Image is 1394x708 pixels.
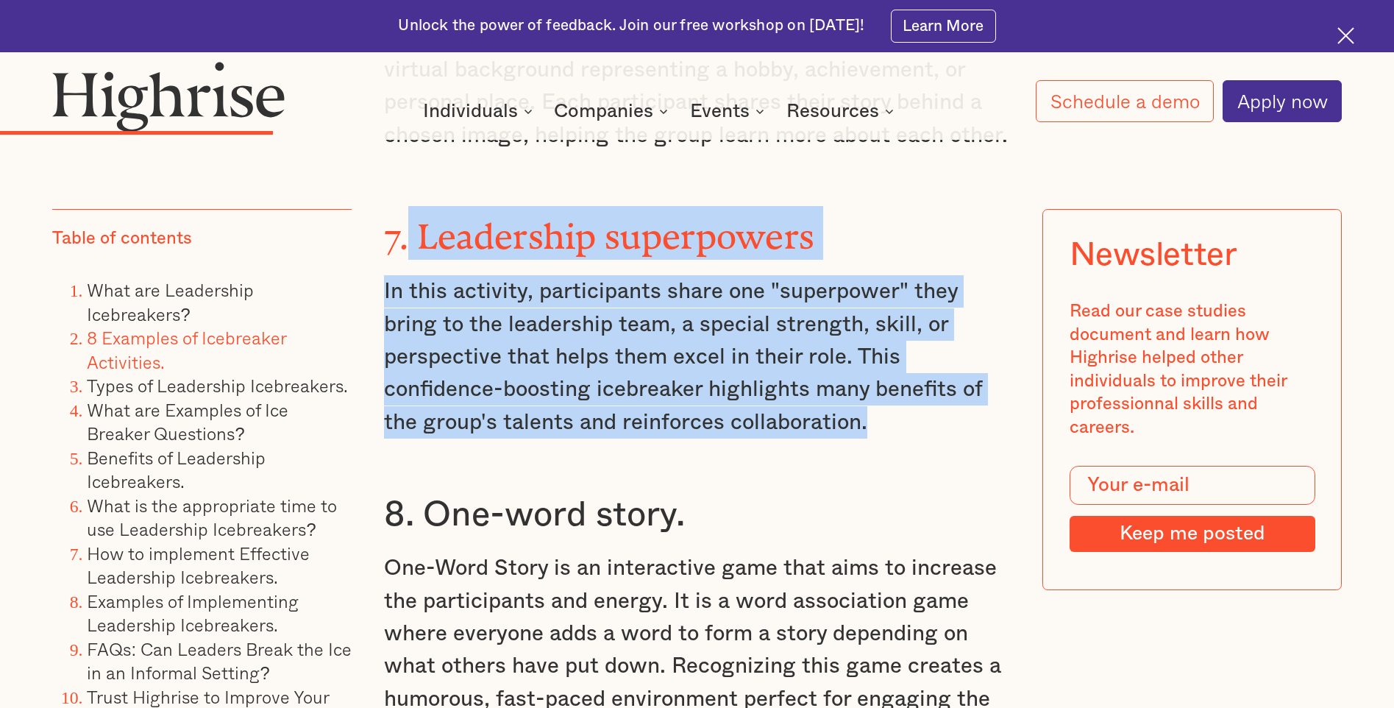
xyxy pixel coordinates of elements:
input: Your e-mail [1069,465,1315,504]
a: 8 Examples of Icebreaker Activities. [87,325,286,375]
a: FAQs: Can Leaders Break the Ice in an Informal Setting? [87,635,352,686]
a: Benefits of Leadership Icebreakers. [87,444,266,495]
a: Learn More [891,10,996,43]
a: What is the appropriate time to use Leadership Icebreakers? [87,492,337,542]
div: Individuals [423,102,518,120]
img: Highrise logo [52,61,285,132]
div: Resources [786,102,898,120]
div: Companies [554,102,672,120]
a: Examples of Implementing Leadership Icebreakers. [87,587,299,638]
div: Newsletter [1069,236,1237,275]
a: Schedule a demo [1036,80,1214,122]
div: Individuals [423,102,537,120]
img: Cross icon [1337,27,1354,44]
strong: 7. Leadership superpowers [384,216,815,239]
a: Types of Leadership Icebreakers. [87,372,348,399]
p: In this activity, participants share one "superpower" they bring to the leadership team, a specia... [384,275,1010,439]
div: Events [690,102,769,120]
h3: 8. One-word story. [384,493,1010,537]
form: Modal Form [1069,465,1315,552]
a: What are Leadership Icebreakers? [87,277,254,328]
div: Read our case studies document and learn how Highrise helped other individuals to improve their p... [1069,300,1315,439]
input: Keep me posted [1069,515,1315,552]
div: Events [690,102,750,120]
div: Unlock the power of feedback. Join our free workshop on [DATE]! [398,15,864,36]
div: Companies [554,102,653,120]
a: How to implement Effective Leadership Icebreakers. [87,539,310,590]
div: Resources [786,102,879,120]
a: What are Examples of Ice Breaker Questions? [87,396,288,447]
a: Apply now [1223,80,1342,123]
div: Table of contents [52,227,192,251]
